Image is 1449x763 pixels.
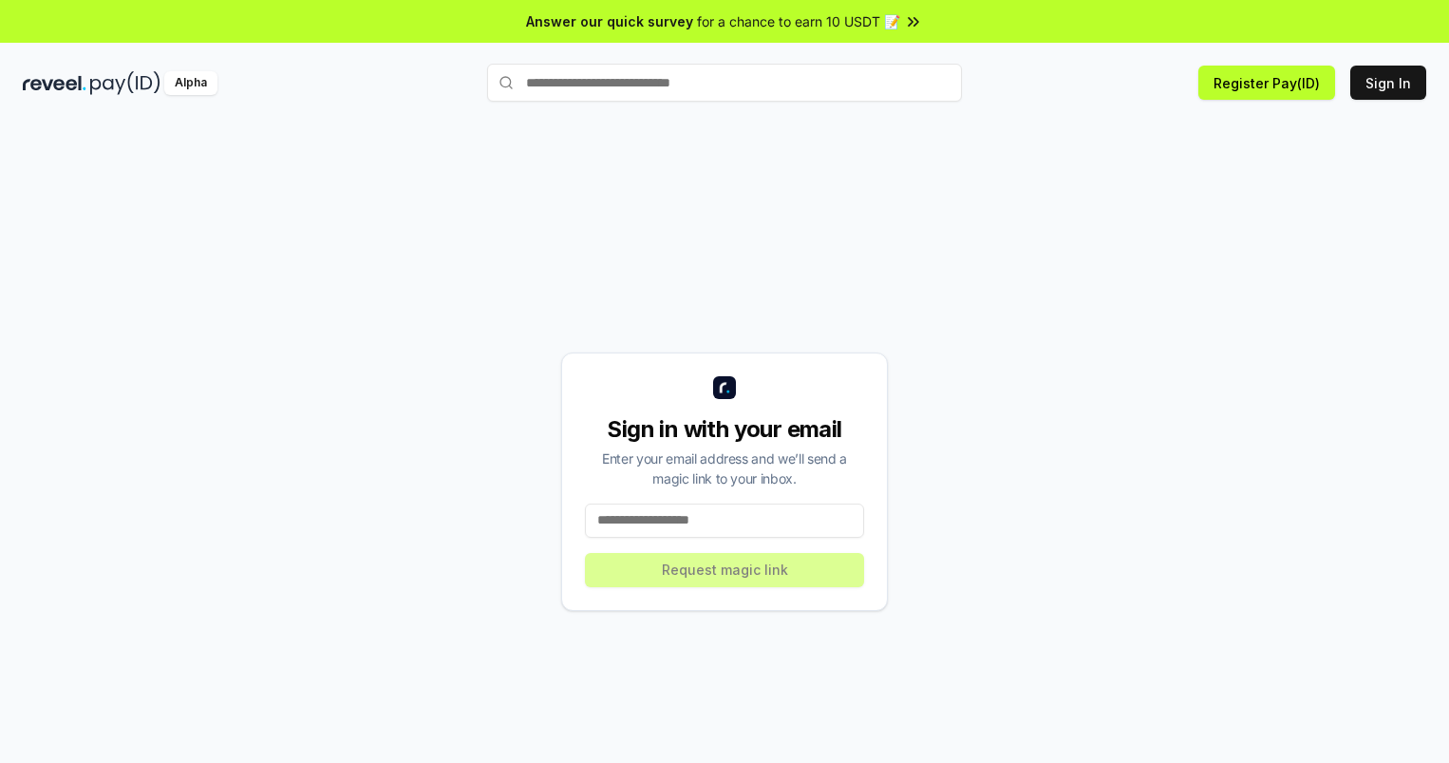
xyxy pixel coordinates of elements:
button: Sign In [1350,66,1426,100]
span: for a chance to earn 10 USDT 📝 [697,11,900,31]
button: Register Pay(ID) [1198,66,1335,100]
span: Answer our quick survey [526,11,693,31]
img: pay_id [90,71,160,95]
img: logo_small [713,376,736,399]
div: Enter your email address and we’ll send a magic link to your inbox. [585,448,864,488]
div: Alpha [164,71,217,95]
div: Sign in with your email [585,414,864,445]
img: reveel_dark [23,71,86,95]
